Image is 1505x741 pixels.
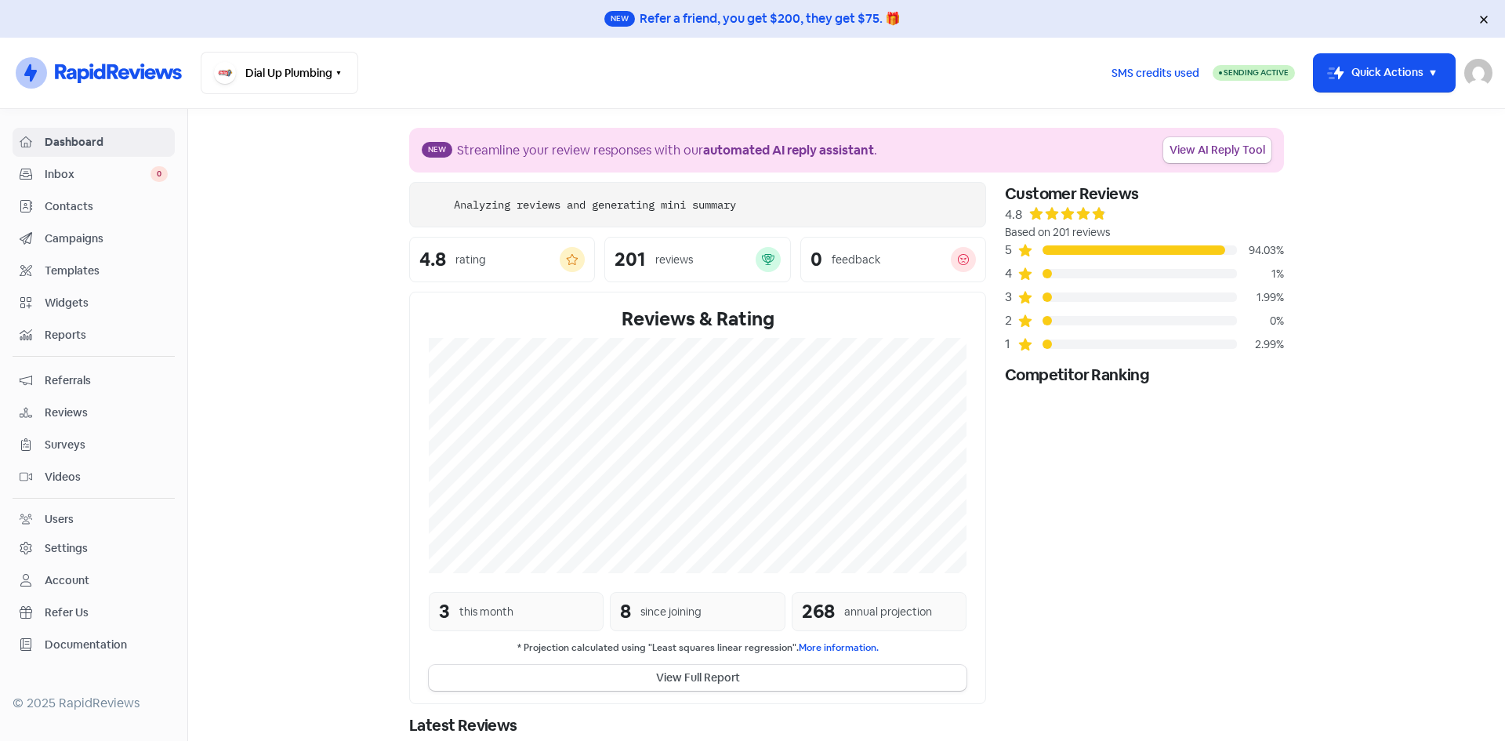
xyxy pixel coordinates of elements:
[1163,137,1271,163] a: View AI Reply Tool
[13,463,175,492] a: Videos
[13,630,175,659] a: Documentation
[429,641,966,656] small: * Projection calculated using "Least squares linear regression".
[13,398,175,427] a: Reviews
[800,237,986,282] a: 0feedback
[1224,67,1289,78] span: Sending Active
[45,637,168,653] span: Documentation
[454,197,736,213] div: Analyzing reviews and generating mini summary
[1464,59,1492,87] img: User
[45,605,168,621] span: Refer Us
[409,714,986,737] div: Latest Reviews
[13,430,175,459] a: Surveys
[45,134,168,151] span: Dashboard
[13,160,175,189] a: Inbox 0
[604,11,635,27] span: New
[802,598,835,626] div: 268
[811,250,822,269] div: 0
[45,166,150,183] span: Inbox
[45,295,168,311] span: Widgets
[604,237,790,282] a: 201reviews
[1237,336,1284,353] div: 2.99%
[45,231,168,247] span: Campaigns
[640,9,901,28] div: Refer a friend, you get $200, they get $75. 🎁
[429,305,966,333] div: Reviews & Rating
[703,142,874,158] b: automated AI reply assistant
[45,540,88,557] div: Settings
[13,192,175,221] a: Contacts
[1005,363,1284,387] div: Competitor Ranking
[13,366,175,395] a: Referrals
[150,166,168,182] span: 0
[640,604,702,620] div: since joining
[1098,64,1213,80] a: SMS credits used
[1237,242,1284,259] div: 94.03%
[45,405,168,421] span: Reviews
[1237,313,1284,329] div: 0%
[45,372,168,389] span: Referrals
[615,250,646,269] div: 201
[832,252,880,268] div: feedback
[1237,266,1284,282] div: 1%
[45,469,168,485] span: Videos
[409,237,595,282] a: 4.8rating
[844,604,932,620] div: annual projection
[1005,241,1017,260] div: 5
[655,252,693,268] div: reviews
[457,141,877,160] div: Streamline your review responses with our .
[13,566,175,595] a: Account
[13,534,175,563] a: Settings
[13,289,175,318] a: Widgets
[13,256,175,285] a: Templates
[1005,311,1017,330] div: 2
[1005,335,1017,354] div: 1
[13,224,175,253] a: Campaigns
[620,598,631,626] div: 8
[13,321,175,350] a: Reports
[422,142,452,158] span: New
[459,604,513,620] div: this month
[1213,64,1295,82] a: Sending Active
[1237,289,1284,306] div: 1.99%
[13,505,175,534] a: Users
[45,198,168,215] span: Contacts
[45,327,168,343] span: Reports
[1005,288,1017,307] div: 3
[13,694,175,713] div: © 2025 RapidReviews
[45,263,168,279] span: Templates
[45,437,168,453] span: Surveys
[419,250,446,269] div: 4.8
[1005,224,1284,241] div: Based on 201 reviews
[1314,54,1455,92] button: Quick Actions
[455,252,486,268] div: rating
[45,572,89,589] div: Account
[429,665,966,691] button: View Full Report
[45,511,74,528] div: Users
[13,128,175,157] a: Dashboard
[13,598,175,627] a: Refer Us
[439,598,450,626] div: 3
[1112,65,1199,82] span: SMS credits used
[1005,205,1022,224] div: 4.8
[1005,182,1284,205] div: Customer Reviews
[799,641,879,654] a: More information.
[1005,264,1017,283] div: 4
[201,52,358,94] button: Dial Up Plumbing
